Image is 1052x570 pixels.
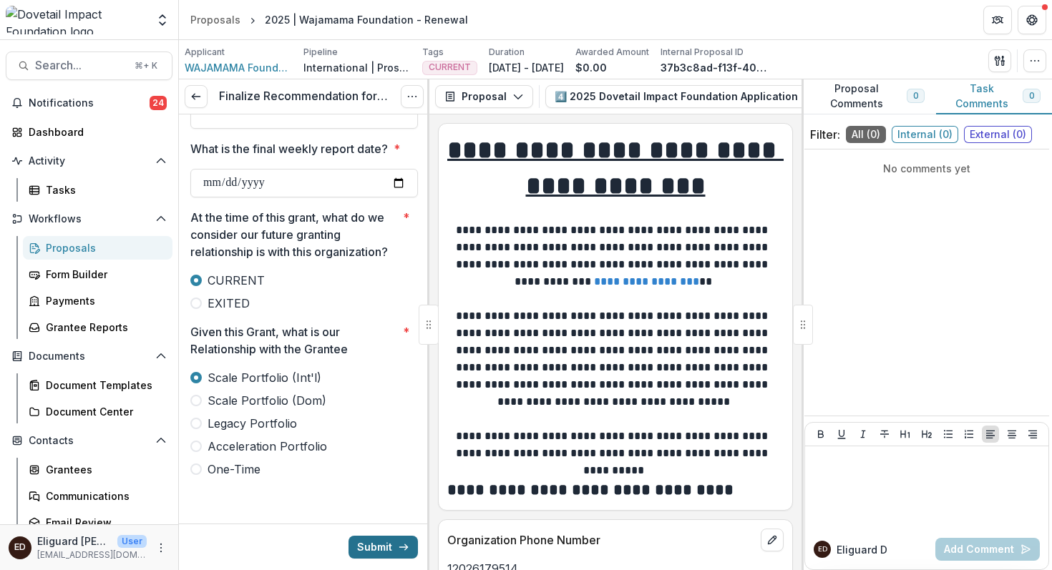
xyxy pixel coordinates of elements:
[6,429,172,452] button: Open Contacts
[6,92,172,114] button: Notifications24
[1029,91,1034,101] span: 0
[6,149,172,172] button: Open Activity
[429,62,471,72] span: CURRENT
[935,538,1040,561] button: Add Comment
[185,46,225,59] p: Applicant
[918,426,935,443] button: Heading 2
[46,378,161,393] div: Document Templates
[1024,426,1041,443] button: Align Right
[447,531,755,549] p: Organization Phone Number
[964,126,1032,143] span: External ( 0 )
[6,120,172,144] a: Dashboard
[913,91,918,101] span: 0
[208,369,321,386] span: Scale Portfolio (Int'l)
[23,236,172,260] a: Proposals
[132,58,160,74] div: ⌘ + K
[219,89,389,103] h3: Finalize Recommendation for Weekly Report
[6,207,172,230] button: Open Workflows
[545,85,843,108] button: 4️⃣ 2025 Dovetail Impact Foundation Application
[29,155,150,167] span: Activity
[661,60,768,75] p: 37b3c8ad-f13f-4049-9257-5342c6db9929
[661,46,744,59] p: Internal Proposal ID
[833,426,850,443] button: Underline
[208,461,260,478] span: One-Time
[190,323,397,358] p: Given this Grant, what is our Relationship with the Grantee
[152,539,170,556] button: More
[29,350,150,363] span: Documents
[489,46,525,59] p: Duration
[401,85,424,108] button: Options
[46,462,161,477] div: Grantees
[37,549,147,561] p: [EMAIL_ADDRESS][DOMAIN_NAME]
[846,126,886,143] span: All ( 0 )
[208,392,326,409] span: Scale Portfolio (Dom)
[810,126,840,143] p: Filter:
[46,488,161,503] div: Communications
[349,536,418,559] button: Submit
[818,546,827,553] div: Eliguard Dawson
[23,400,172,423] a: Document Center
[876,426,893,443] button: Strike
[208,438,327,455] span: Acceleration Portfolio
[185,9,474,30] nav: breadcrumb
[489,60,564,75] p: [DATE] - [DATE]
[303,46,338,59] p: Pipeline
[854,426,872,443] button: Italicize
[802,79,936,114] button: Proposal Comments
[575,46,649,59] p: Awarded Amount
[23,458,172,481] a: Grantees
[23,178,172,202] a: Tasks
[46,182,161,197] div: Tasks
[23,315,172,339] a: Grantee Reports
[982,426,999,443] button: Align Left
[208,295,250,312] span: EXITED
[46,267,161,282] div: Form Builder
[185,60,292,75] a: WAJAMAMA Foundation
[190,12,240,27] div: Proposals
[897,426,914,443] button: Heading 1
[46,240,161,255] div: Proposals
[208,415,297,432] span: Legacy Portfolio
[35,59,126,72] span: Search...
[761,529,784,551] button: edit
[46,293,161,308] div: Payments
[940,426,957,443] button: Bullet List
[892,126,958,143] span: Internal ( 0 )
[435,85,533,108] button: Proposal
[46,320,161,335] div: Grantee Reports
[152,6,172,34] button: Open entity switcher
[422,46,444,59] p: Tags
[23,373,172,397] a: Document Templates
[812,426,829,443] button: Bold
[208,272,265,289] span: CURRENT
[14,543,26,552] div: Eliguard Dawson
[150,96,167,110] span: 24
[29,97,150,109] span: Notifications
[6,51,172,80] button: Search...
[190,140,388,157] p: What is the final weekly report date?
[810,161,1043,176] p: No comments yet
[117,535,147,548] p: User
[37,534,112,549] p: Eliguard [PERSON_NAME]
[6,6,147,34] img: Dovetail Impact Foundation logo
[960,426,978,443] button: Ordered List
[29,435,150,447] span: Contacts
[23,484,172,508] a: Communications
[46,515,161,530] div: Email Review
[23,289,172,313] a: Payments
[1003,426,1021,443] button: Align Center
[185,9,246,30] a: Proposals
[936,79,1052,114] button: Task Comments
[983,6,1012,34] button: Partners
[575,60,607,75] p: $0.00
[1018,6,1046,34] button: Get Help
[23,511,172,534] a: Email Review
[23,262,172,286] a: Form Builder
[303,60,411,75] p: International | Prospects Pipeline
[265,12,468,27] div: 2025 | Wajamama Foundation - Renewal
[837,542,887,557] p: Eliguard D
[29,124,161,139] div: Dashboard
[46,404,161,419] div: Document Center
[6,345,172,368] button: Open Documents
